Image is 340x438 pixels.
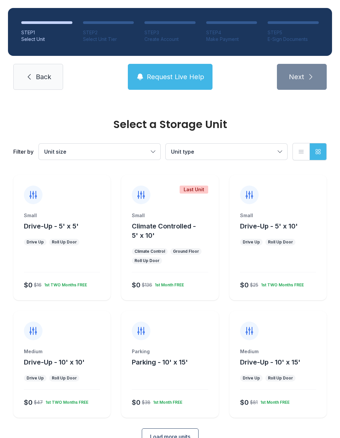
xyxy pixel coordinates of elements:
div: 1st Month FREE [150,397,182,405]
span: Request Live Help [147,72,204,81]
div: $25 [250,282,258,288]
div: Roll Up Door [52,239,77,245]
div: $0 [132,280,140,290]
div: STEP 2 [83,29,134,36]
div: Drive Up [27,375,44,381]
div: Last Unit [180,186,208,194]
div: Select Unit [21,36,72,43]
div: $81 [250,399,258,406]
div: $0 [24,398,33,407]
div: Roll Up Door [52,375,77,381]
div: Small [132,212,208,219]
button: Parking - 10' x 15' [132,358,188,367]
div: Parking [132,348,208,355]
span: Back [36,72,51,81]
div: Small [240,212,316,219]
div: $0 [240,398,249,407]
button: Unit size [39,144,160,160]
div: 1st TWO Months FREE [258,280,304,288]
div: $47 [34,399,43,406]
span: Climate Controlled - 5' x 10' [132,222,196,239]
div: 1st Month FREE [152,280,184,288]
div: STEP 5 [268,29,319,36]
div: $0 [240,280,249,290]
div: Roll Up Door [134,258,159,263]
div: Filter by [13,148,34,156]
div: STEP 1 [21,29,72,36]
div: Drive Up [243,239,260,245]
span: Unit type [171,148,194,155]
div: Select Unit Tier [83,36,134,43]
div: 1st TWO Months FREE [42,280,87,288]
div: $38 [142,399,150,406]
span: Drive-Up - 10' x 10' [24,358,85,366]
div: Drive Up [243,375,260,381]
span: Drive-Up - 10' x 15' [240,358,300,366]
div: 1st TWO Months FREE [43,397,88,405]
span: Drive-Up - 5' x 10' [240,222,298,230]
div: Select a Storage Unit [13,119,327,130]
div: Roll Up Door [268,375,293,381]
button: Drive-Up - 5' x 10' [240,221,298,231]
div: Drive Up [27,239,44,245]
div: $16 [34,282,42,288]
button: Climate Controlled - 5' x 10' [132,221,216,240]
div: $136 [142,282,152,288]
span: Drive-Up - 5' x 5' [24,222,79,230]
span: Next [289,72,304,81]
div: Create Account [144,36,196,43]
div: Medium [24,348,100,355]
button: Drive-Up - 10' x 10' [24,358,85,367]
div: STEP 4 [206,29,257,36]
span: Unit size [44,148,66,155]
button: Unit type [166,144,287,160]
div: Climate Control [134,249,165,254]
div: Roll Up Door [268,239,293,245]
div: E-Sign Documents [268,36,319,43]
div: Make Payment [206,36,257,43]
div: STEP 3 [144,29,196,36]
button: Drive-Up - 10' x 15' [240,358,300,367]
span: Parking - 10' x 15' [132,358,188,366]
div: Medium [240,348,316,355]
div: Small [24,212,100,219]
div: $0 [132,398,140,407]
button: Drive-Up - 5' x 5' [24,221,79,231]
div: Ground Floor [173,249,199,254]
div: $0 [24,280,33,290]
div: 1st Month FREE [258,397,290,405]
